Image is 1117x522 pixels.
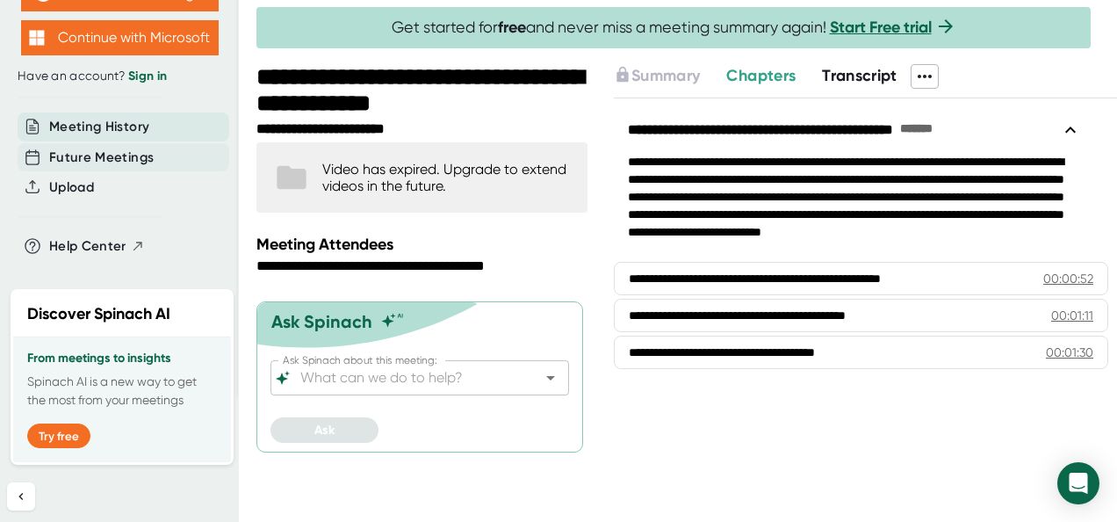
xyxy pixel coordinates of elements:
[1046,344,1093,361] div: 00:01:30
[314,423,335,438] span: Ask
[256,235,592,254] div: Meeting Attendees
[270,417,378,443] button: Ask
[49,117,149,137] button: Meeting History
[322,161,570,194] div: Video has expired. Upgrade to extend videos in the future.
[271,311,372,332] div: Ask Spinach
[27,352,217,366] h3: From meetings to insights
[726,66,796,85] span: Chapters
[7,482,35,511] button: Collapse sidebar
[128,69,167,83] a: Sign in
[27,373,217,410] p: Spinach AI is a new way to get the most from your meetings
[614,64,726,89] div: Upgrade to access
[538,366,563,390] button: Open
[49,236,126,257] span: Help Center
[49,178,94,198] button: Upload
[49,236,145,257] button: Help Center
[49,148,154,168] button: Future Meetings
[822,66,897,85] span: Transcript
[1043,270,1093,287] div: 00:00:52
[614,64,700,88] button: Summary
[631,66,700,85] span: Summary
[822,64,897,88] button: Transcript
[1057,462,1099,504] div: Open Intercom Messenger
[21,20,219,55] button: Continue with Microsoft
[830,18,932,37] a: Start Free trial
[297,366,512,390] input: What can we do to help?
[18,69,221,84] div: Have an account?
[1051,307,1093,324] div: 00:01:11
[27,424,90,448] button: Try free
[726,64,796,88] button: Chapters
[27,302,170,326] h2: Discover Spinach AI
[498,18,526,37] b: free
[392,18,956,38] span: Get started for and never miss a meeting summary again!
